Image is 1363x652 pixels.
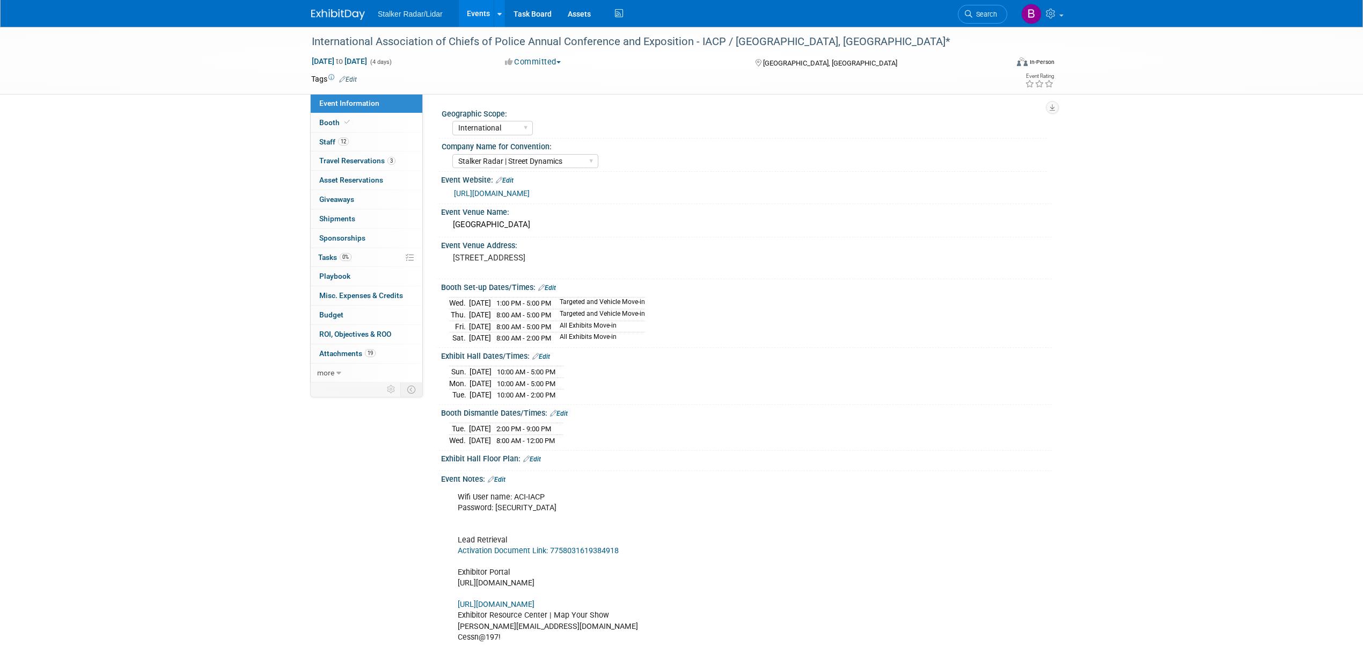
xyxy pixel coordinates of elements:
div: [GEOGRAPHIC_DATA] [449,216,1044,233]
span: ROI, Objectives & ROO [319,330,391,338]
div: Event Format [944,56,1054,72]
a: Sponsorships [311,229,422,248]
div: Exhibit Hall Dates/Times: [441,348,1052,362]
div: Exhibit Hall Floor Plan: [441,451,1052,465]
td: [DATE] [469,309,491,321]
span: 12 [338,137,349,146]
a: Edit [488,476,505,483]
div: Event Notes: [441,471,1052,485]
td: Wed. [449,434,469,446]
span: Travel Reservations [319,156,395,165]
span: [DATE] [DATE] [311,56,368,66]
a: Attachments19 [311,344,422,363]
td: Wed. [449,298,469,309]
a: Budget [311,306,422,324]
div: Event Venue Address: [441,237,1052,251]
div: Geographic Scope: [442,106,1047,119]
td: [DATE] [470,389,492,401]
td: Targeted and Vehicle Move-in [553,298,645,309]
td: [DATE] [469,423,491,435]
a: Misc. Expenses & Credits [311,286,422,305]
a: Giveaways [311,190,422,209]
a: Tasks0% [311,248,422,267]
span: Event Information [319,99,379,107]
span: 19 [365,349,376,357]
div: Booth Set-up Dates/Times: [441,279,1052,293]
div: Event Website: [441,172,1052,186]
td: [DATE] [469,332,491,344]
span: 8:00 AM - 5:00 PM [496,311,551,319]
a: Edit [496,177,514,184]
span: Budget [319,310,343,319]
span: 8:00 AM - 5:00 PM [496,323,551,331]
div: Company Name for Convention: [442,139,1047,152]
span: Playbook [319,272,350,280]
span: [GEOGRAPHIC_DATA], [GEOGRAPHIC_DATA] [763,59,897,67]
span: Misc. Expenses & Credits [319,291,403,300]
td: Tue. [449,423,469,435]
td: Mon. [449,378,470,389]
td: Sun. [449,366,470,378]
span: Attachments [319,349,376,358]
span: 2:00 PM - 9:00 PM [496,425,551,433]
a: Asset Reservations [311,171,422,190]
div: Event Venue Name: [441,204,1052,218]
span: Search [972,10,997,18]
td: Tue. [449,389,470,401]
td: [DATE] [469,298,491,309]
a: Activation Document Link: 7758031619384918 [458,546,619,555]
span: 0% [340,253,351,261]
td: All Exhibits Move-in [553,332,645,344]
i: Booth reservation complete [345,119,350,125]
div: Booth Dismantle Dates/Times: [441,405,1052,419]
a: Booth [311,113,422,132]
span: 8:00 AM - 2:00 PM [496,334,551,342]
button: Committed [501,56,565,68]
img: Brooke Journet [1021,4,1042,24]
a: Edit [550,410,568,417]
td: [DATE] [470,378,492,389]
td: Personalize Event Tab Strip [382,382,401,396]
a: Travel Reservations3 [311,151,422,170]
span: 10:00 AM - 5:00 PM [497,380,555,388]
span: 3 [387,157,395,165]
span: 8:00 AM - 12:00 PM [496,437,555,445]
a: Edit [523,455,541,463]
span: Tasks [318,253,351,262]
a: ROI, Objectives & ROO [311,325,422,344]
span: Staff [319,137,349,146]
div: International Association of Chiefs of Police Annual Conference and Exposition - IACP / [GEOGRAPH... [308,32,991,52]
a: Shipments [311,209,422,228]
a: [URL][DOMAIN_NAME] [454,189,530,198]
img: Format-Inperson.png [1017,57,1028,66]
a: Edit [538,284,556,292]
span: 1:00 PM - 5:00 PM [496,299,551,307]
a: more [311,364,422,382]
td: Thu. [449,309,469,321]
td: Fri. [449,321,469,332]
span: Shipments [319,214,355,223]
img: ExhibitDay [311,9,365,20]
td: Targeted and Vehicle Move-in [553,309,645,321]
a: Edit [339,76,357,83]
td: [DATE] [469,434,491,446]
td: [DATE] [469,321,491,332]
a: [URL][DOMAIN_NAME] [458,600,534,609]
span: Stalker Radar/Lidar [378,10,443,18]
span: to [334,57,345,66]
span: 10:00 AM - 2:00 PM [497,391,555,399]
span: 10:00 AM - 5:00 PM [497,368,555,376]
a: Edit [532,353,550,360]
span: Asset Reservations [319,176,383,184]
span: more [317,368,334,377]
pre: [STREET_ADDRESS] [453,253,684,263]
td: Sat. [449,332,469,344]
span: Giveaways [319,195,354,204]
div: Event Rating [1025,74,1054,79]
span: (4 days) [369,59,392,66]
a: Staff12 [311,133,422,151]
td: [DATE] [470,366,492,378]
a: Event Information [311,94,422,113]
td: Toggle Event Tabs [401,382,423,396]
a: Search [958,5,1007,24]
